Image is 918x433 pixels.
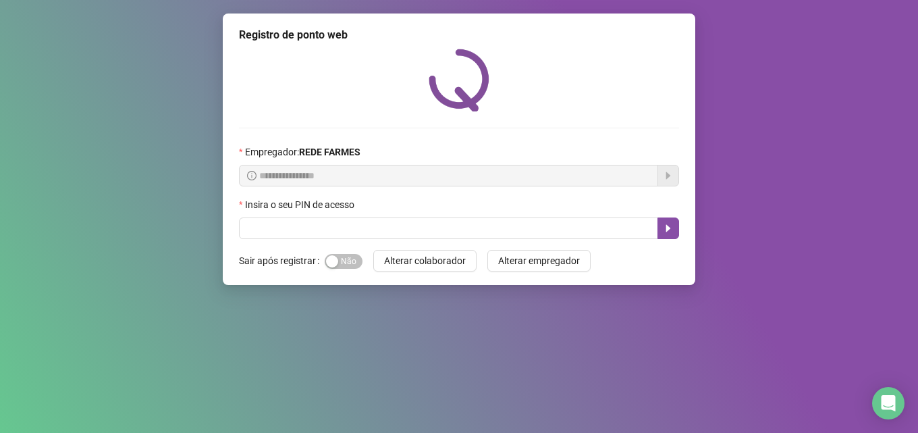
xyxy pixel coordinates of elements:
[872,387,905,419] div: Open Intercom Messenger
[373,250,477,272] button: Alterar colaborador
[239,27,679,43] div: Registro de ponto web
[299,147,360,157] strong: REDE FARMES
[239,250,325,272] label: Sair após registrar
[239,197,363,212] label: Insira o seu PIN de acesso
[663,223,674,234] span: caret-right
[498,253,580,268] span: Alterar empregador
[247,171,256,180] span: info-circle
[487,250,591,272] button: Alterar empregador
[429,49,489,111] img: QRPoint
[245,145,360,159] span: Empregador :
[384,253,466,268] span: Alterar colaborador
